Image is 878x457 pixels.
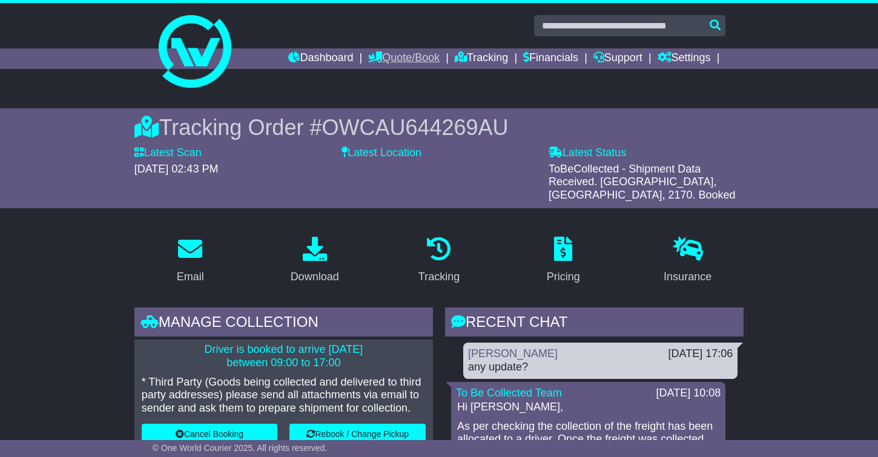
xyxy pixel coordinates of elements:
a: Download [283,232,347,289]
button: Cancel Booking [142,424,278,445]
div: Email [177,269,204,285]
div: [DATE] 10:08 [656,387,721,400]
a: Email [169,232,212,289]
span: © One World Courier 2025. All rights reserved. [153,443,328,453]
label: Latest Scan [134,146,202,160]
p: * Third Party (Goods being collected and delivered to third party addresses) please send all atta... [142,376,426,415]
a: Financials [523,48,578,69]
a: [PERSON_NAME] [468,347,558,360]
div: Manage collection [134,307,433,340]
p: Hi [PERSON_NAME], [457,401,719,414]
a: Dashboard [288,48,353,69]
a: Tracking [411,232,467,289]
span: [DATE] 02:43 PM [134,163,219,175]
button: Rebook / Change Pickup [289,424,426,445]
span: ToBeCollected - Shipment Data Received. [GEOGRAPHIC_DATA], [GEOGRAPHIC_DATA], 2170. Booked [549,163,735,201]
a: Tracking [455,48,508,69]
label: Latest Status [549,146,626,160]
div: any update? [468,361,733,374]
div: Pricing [547,269,580,285]
label: Latest Location [342,146,421,160]
div: Download [291,269,339,285]
a: To Be Collected Team [456,387,562,399]
a: Support [593,48,642,69]
p: Driver is booked to arrive [DATE] between 09:00 to 17:00 [142,343,426,369]
a: Pricing [539,232,588,289]
a: Insurance [656,232,719,289]
div: Tracking Order # [134,114,744,140]
span: OWCAU644269AU [322,115,508,140]
div: Insurance [664,269,711,285]
a: Settings [658,48,711,69]
div: Tracking [418,269,460,285]
div: RECENT CHAT [445,307,744,340]
a: Quote/Book [368,48,440,69]
div: [DATE] 17:06 [668,347,733,361]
